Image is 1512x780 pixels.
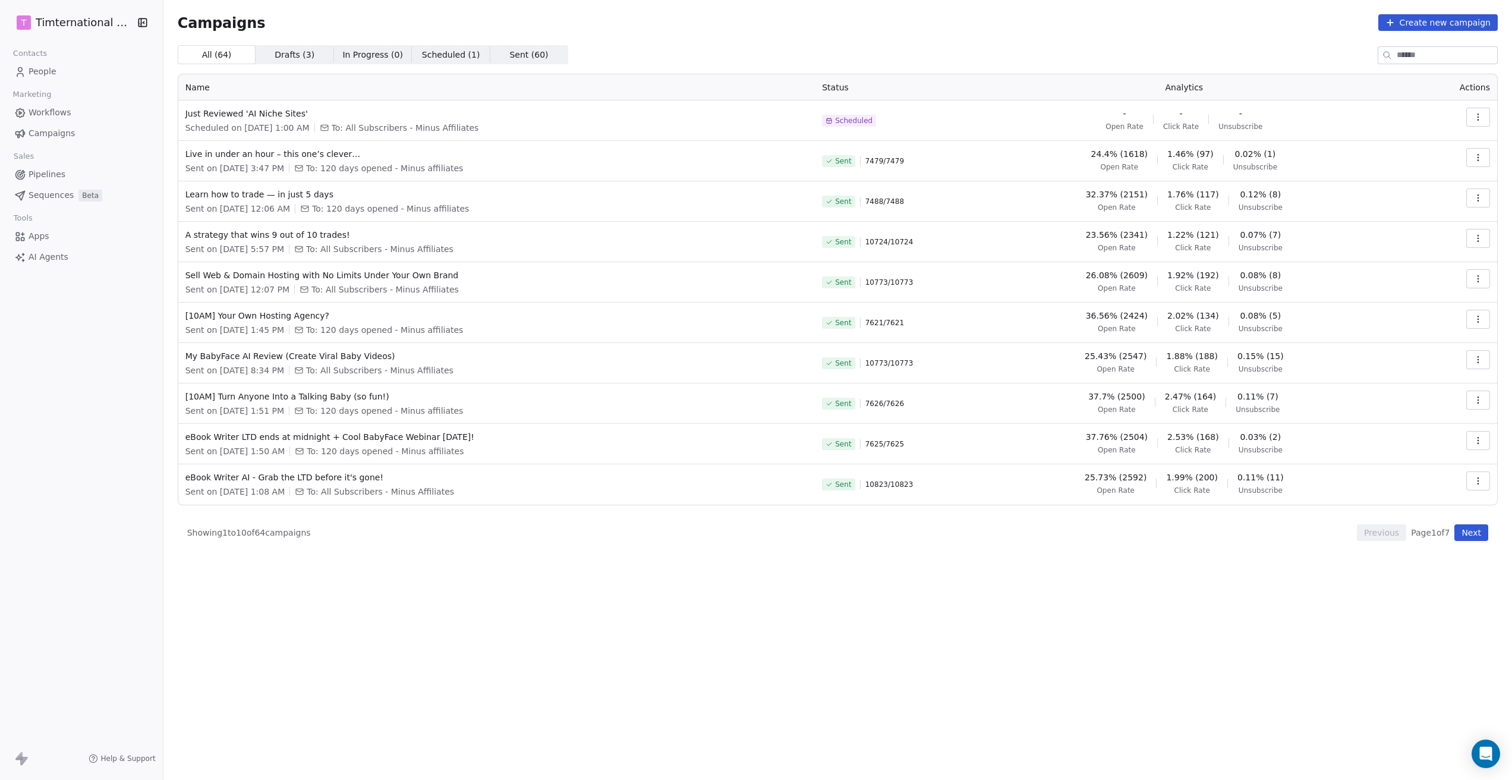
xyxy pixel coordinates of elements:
a: Pipelines [10,165,153,184]
span: Click Rate [1174,364,1210,374]
span: 7488 / 7488 [865,197,904,206]
span: 1.88% (188) [1166,350,1218,362]
span: Sent on [DATE] 1:08 AM [185,486,285,498]
span: 10823 / 10823 [865,480,913,489]
span: 1.46% (97) [1167,148,1214,160]
span: 0.08% (8) [1240,269,1281,281]
span: - [1179,108,1182,119]
span: 2.47% (164) [1165,391,1217,402]
span: Sent on [DATE] 12:07 PM [185,284,289,295]
span: Unsubscribe [1233,162,1277,172]
span: Open Rate [1098,445,1136,455]
span: Unsubscribe [1239,203,1283,212]
span: 0.07% (7) [1240,229,1281,241]
span: Workflows [29,106,71,119]
span: Campaigns [178,14,266,31]
span: 10773 / 10773 [865,278,913,287]
span: Open Rate [1098,284,1136,293]
span: Scheduled [835,116,872,125]
th: Analytics [963,74,1404,100]
span: 0.15% (15) [1237,350,1284,362]
span: Unsubscribe [1239,364,1283,374]
span: Sent [835,480,851,489]
span: Click Rate [1163,122,1199,131]
a: AI Agents [10,247,153,267]
span: 7621 / 7621 [865,318,904,328]
span: Open Rate [1098,243,1136,253]
button: Create new campaign [1378,14,1498,31]
span: 10773 / 10773 [865,358,913,368]
span: 0.11% (7) [1237,391,1278,402]
span: Unsubscribe [1236,405,1280,414]
button: TTimternational B.V. [14,12,129,33]
span: 2.53% (168) [1167,431,1219,443]
span: Sent [835,318,851,328]
span: To: All Subscribers - Minus Affiliates [306,364,453,376]
span: Apps [29,230,49,243]
span: T [21,17,27,29]
span: Sent [835,237,851,247]
span: 10724 / 10724 [865,237,913,247]
div: Open Intercom Messenger [1472,740,1500,768]
span: Sent [835,399,851,408]
span: To: 120 days opened - Minus affiliates [306,162,463,174]
span: Page 1 of 7 [1411,527,1450,539]
span: Click Rate [1173,405,1208,414]
span: In Progress ( 0 ) [342,49,403,61]
span: Scheduled on [DATE] 1:00 AM [185,122,310,134]
span: Sent [835,156,851,166]
a: Help & Support [89,754,155,763]
span: To: 120 days opened - Minus affiliates [312,203,469,215]
span: Marketing [8,86,56,103]
span: AI Agents [29,251,68,263]
span: - [1239,108,1242,119]
span: eBook Writer LTD ends at midnight + Cool BabyFace Webinar [DATE]! [185,431,808,443]
span: People [29,65,56,78]
span: Sent [835,278,851,287]
span: Sent on [DATE] 12:06 AM [185,203,290,215]
a: Workflows [10,103,153,122]
span: Sequences [29,189,74,202]
span: Open Rate [1098,324,1136,334]
span: Sent on [DATE] 1:45 PM [185,324,284,336]
span: Click Rate [1174,486,1210,495]
a: SequencesBeta [10,185,153,205]
span: Pipelines [29,168,65,181]
span: 24.4% (1618) [1091,148,1148,160]
span: To: 120 days opened - Minus affiliates [306,324,463,336]
span: Showing 1 to 10 of 64 campaigns [187,527,311,539]
span: 32.37% (2151) [1086,188,1148,200]
span: Click Rate [1175,243,1211,253]
span: Click Rate [1175,203,1211,212]
span: Live in under an hour – this one’s clever… [185,148,808,160]
span: [10AM] Your Own Hosting Agency? [185,310,808,322]
span: Contacts [8,45,52,62]
span: 0.03% (2) [1240,431,1281,443]
span: My BabyFace AI Review (Create Viral Baby Videos) [185,350,808,362]
span: To: 120 days opened - Minus affiliates [306,405,463,417]
span: Open Rate [1105,122,1144,131]
span: Sell Web & Domain Hosting with No Limits Under Your Own Brand [185,269,808,281]
span: Sent [835,358,851,368]
span: 7626 / 7626 [865,399,904,408]
span: Click Rate [1173,162,1208,172]
span: Timternational B.V. [36,15,133,30]
span: [10AM] Turn Anyone Into a Talking Baby (so fun!) [185,391,808,402]
a: Apps [10,227,153,246]
span: Unsubscribe [1239,284,1283,293]
span: Beta [78,190,102,202]
span: Sent on [DATE] 1:50 AM [185,445,285,457]
span: Scheduled ( 1 ) [422,49,480,61]
span: Campaigns [29,127,75,140]
span: Unsubscribe [1239,324,1283,334]
span: Open Rate [1097,486,1135,495]
span: Learn how to trade — in just 5 days [185,188,808,200]
span: 1.76% (117) [1167,188,1219,200]
span: Open Rate [1098,203,1136,212]
span: 26.08% (2609) [1086,269,1148,281]
span: Unsubscribe [1239,445,1283,455]
span: Unsubscribe [1239,243,1283,253]
span: Sent [835,439,851,449]
span: 0.02% (1) [1235,148,1276,160]
span: To: All Subscribers - Minus Affiliates [311,284,459,295]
